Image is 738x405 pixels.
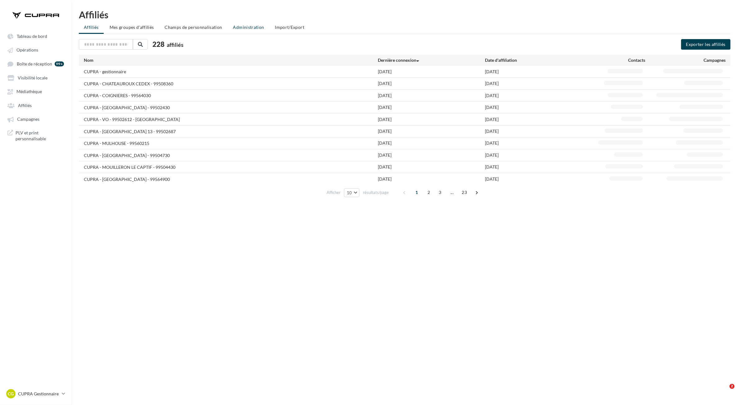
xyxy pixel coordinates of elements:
[424,187,434,197] span: 2
[378,92,485,99] div: [DATE]
[485,128,592,134] div: [DATE]
[378,116,485,123] div: [DATE]
[16,47,38,53] span: Opérations
[485,164,592,170] div: [DATE]
[18,75,48,80] span: Visibilité locale
[4,44,68,55] a: Opérations
[327,190,341,196] span: Afficher
[485,57,592,63] div: Date d'affiliation
[485,92,592,99] div: [DATE]
[55,61,64,66] div: 99+
[344,188,360,197] button: 10
[4,113,68,124] a: Campagnes
[165,25,222,30] span: Champs de personnalisation
[730,384,735,389] span: 2
[84,128,176,135] div: CUPRA - [GEOGRAPHIC_DATA] 13 - 99502687
[16,130,64,142] span: PLV et print personnalisable
[84,92,151,99] div: CUPRA - COIGNIERES - 99564030
[459,187,469,197] span: 23
[84,176,170,182] div: CUPRA - [GEOGRAPHIC_DATA] - 99564900
[84,152,170,159] div: CUPRA - [GEOGRAPHIC_DATA] - 99504730
[4,86,68,97] a: Médiathèque
[717,384,732,399] iframe: Intercom live chat
[275,25,305,30] span: Import/Export
[485,104,592,110] div: [DATE]
[84,164,175,170] div: CUPRA - MOUILLERON LE CAPTIF - 99504430
[18,391,59,397] p: CUPRA Gestionnaire
[79,10,731,19] div: Affiliés
[447,187,457,197] span: ...
[378,164,485,170] div: [DATE]
[485,176,592,182] div: [DATE]
[378,69,485,75] div: [DATE]
[485,116,592,123] div: [DATE]
[592,57,645,63] div: Contacts
[412,187,422,197] span: 1
[152,39,165,49] span: 228
[347,190,352,195] span: 10
[4,100,68,111] a: Affiliés
[17,117,39,122] span: Campagnes
[4,127,68,144] a: PLV et print personnalisable
[16,89,42,94] span: Médiathèque
[485,69,592,75] div: [DATE]
[378,57,485,63] div: Dernière connexion
[233,25,264,30] span: Administration
[84,81,173,87] div: CUPRA - CHATEAUROUX CEDEX - 99508360
[485,152,592,158] div: [DATE]
[8,391,14,397] span: CG
[17,61,52,66] span: Boîte de réception
[378,152,485,158] div: [DATE]
[645,57,726,63] div: Campagnes
[84,57,378,63] div: Nom
[5,388,66,400] a: CG CUPRA Gestionnaire
[681,39,731,50] button: Exporter les affiliés
[4,72,68,83] a: Visibilité locale
[485,80,592,87] div: [DATE]
[17,34,47,39] span: Tableau de bord
[84,116,180,123] div: CUPRA - VO - 99502612 - [GEOGRAPHIC_DATA]
[84,105,170,111] div: CUPRA - [GEOGRAPHIC_DATA] - 99502430
[84,69,126,75] div: CUPRA - gestionnaire
[485,140,592,146] div: [DATE]
[110,25,154,30] span: Mes groupes d'affiliés
[378,128,485,134] div: [DATE]
[378,80,485,87] div: [DATE]
[363,190,389,196] span: résultats/page
[378,140,485,146] div: [DATE]
[4,30,68,42] a: Tableau de bord
[4,58,68,70] a: Boîte de réception 99+
[18,103,32,108] span: Affiliés
[378,104,485,110] div: [DATE]
[435,187,445,197] span: 3
[84,140,149,146] div: CUPRA - MULHOUSE - 99560215
[378,176,485,182] div: [DATE]
[167,41,183,48] span: affiliés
